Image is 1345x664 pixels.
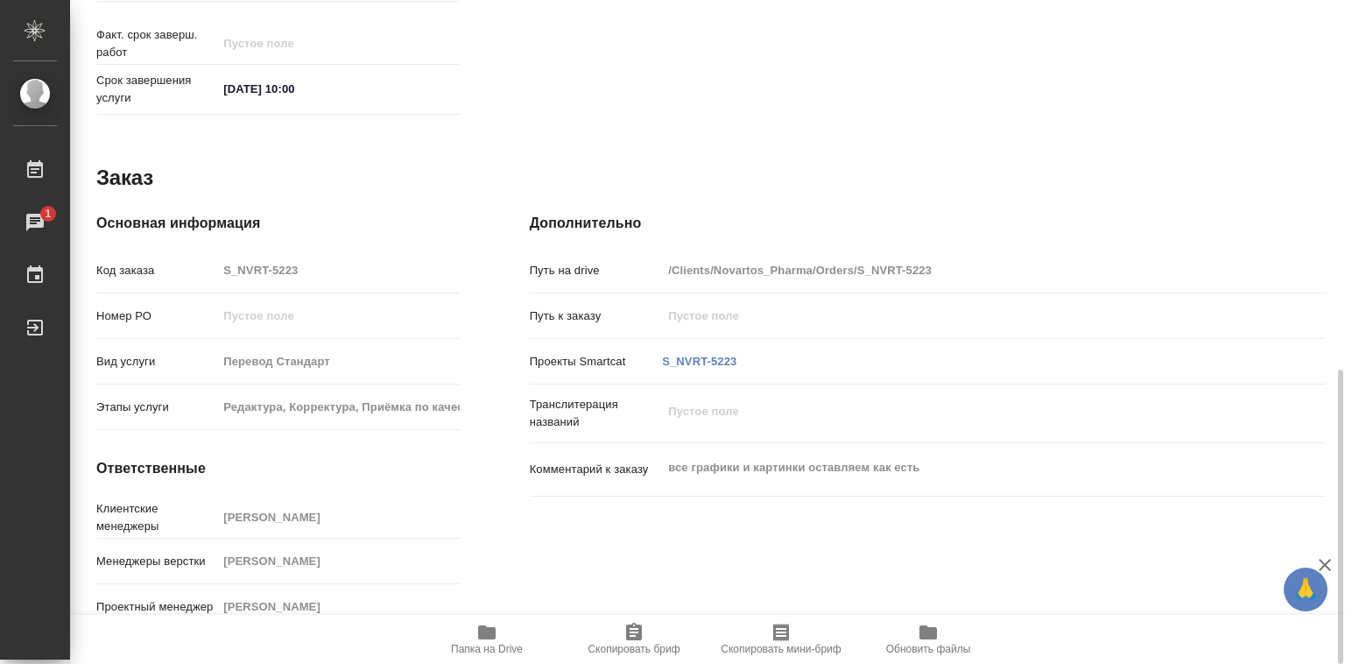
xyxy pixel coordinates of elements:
[530,461,663,478] p: Комментарий к заказу
[588,643,680,655] span: Скопировать бриф
[217,31,370,56] input: Пустое поле
[96,500,217,535] p: Клиентские менеджеры
[530,213,1326,234] h4: Дополнительно
[217,505,459,530] input: Пустое поле
[451,643,523,655] span: Папка на Drive
[721,643,841,655] span: Скопировать мини-бриф
[217,594,459,619] input: Пустое поле
[530,353,663,371] p: Проекты Smartcat
[413,615,560,664] button: Папка на Drive
[217,349,459,374] input: Пустое поле
[34,205,61,223] span: 1
[96,26,217,61] p: Факт. срок заверш. работ
[4,201,66,244] a: 1
[662,258,1259,283] input: Пустое поле
[1291,571,1320,608] span: 🙏
[530,396,663,431] p: Транслитерация названий
[1284,568,1327,611] button: 🙏
[96,213,460,234] h4: Основная информация
[886,643,971,655] span: Обновить файлы
[217,76,370,102] input: ✎ Введи что-нибудь
[708,615,855,664] button: Скопировать мини-бриф
[96,458,460,479] h4: Ответственные
[96,307,217,325] p: Номер РО
[96,598,217,616] p: Проектный менеджер
[662,303,1259,328] input: Пустое поле
[560,615,708,664] button: Скопировать бриф
[530,307,663,325] p: Путь к заказу
[217,548,459,574] input: Пустое поле
[662,355,736,368] a: S_NVRT-5223
[96,72,217,107] p: Срок завершения услуги
[217,394,459,420] input: Пустое поле
[96,353,217,371] p: Вид услуги
[855,615,1002,664] button: Обновить файлы
[217,303,459,328] input: Пустое поле
[662,453,1259,483] textarea: все графики и картинки оставляем как есть
[96,164,153,192] h2: Заказ
[217,258,459,283] input: Пустое поле
[96,399,217,416] p: Этапы услуги
[96,553,217,570] p: Менеджеры верстки
[530,262,663,279] p: Путь на drive
[96,262,217,279] p: Код заказа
